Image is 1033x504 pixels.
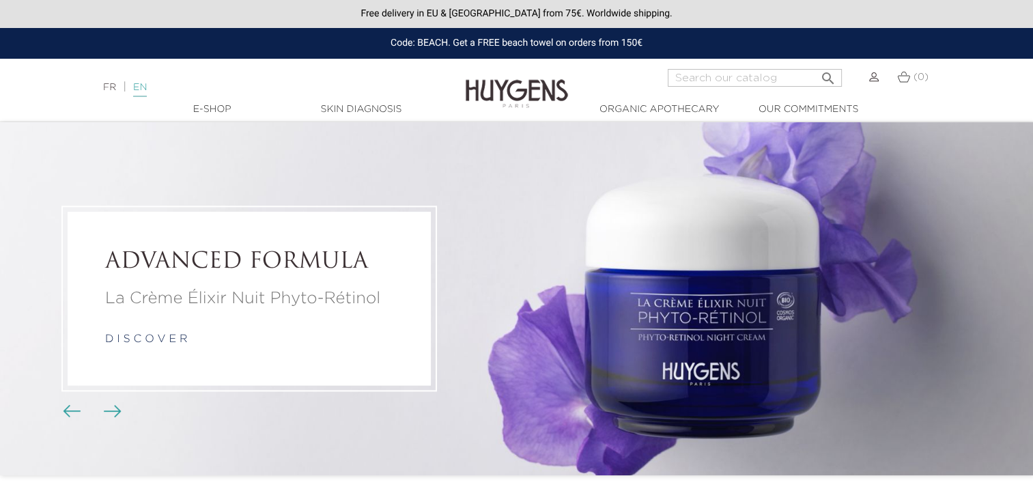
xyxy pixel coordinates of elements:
span: (0) [914,72,929,82]
h2: ADVANCED FORMULA [105,250,393,276]
div: Carousel buttons [68,402,113,422]
a: Skin Diagnosis [293,102,429,117]
a: Organic Apothecary [591,102,728,117]
a: d i s c o v e r [105,334,187,345]
a: E-Shop [144,102,281,117]
div: | [96,79,420,96]
a: Our commitments [740,102,877,117]
a: FR [103,83,116,92]
input: Search [668,69,842,87]
i:  [820,66,836,83]
img: Huygens [466,57,568,110]
p: La Crème Élixir Nuit Phyto-Rétinol [105,286,393,311]
button:  [816,65,840,83]
a: EN [133,83,147,97]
